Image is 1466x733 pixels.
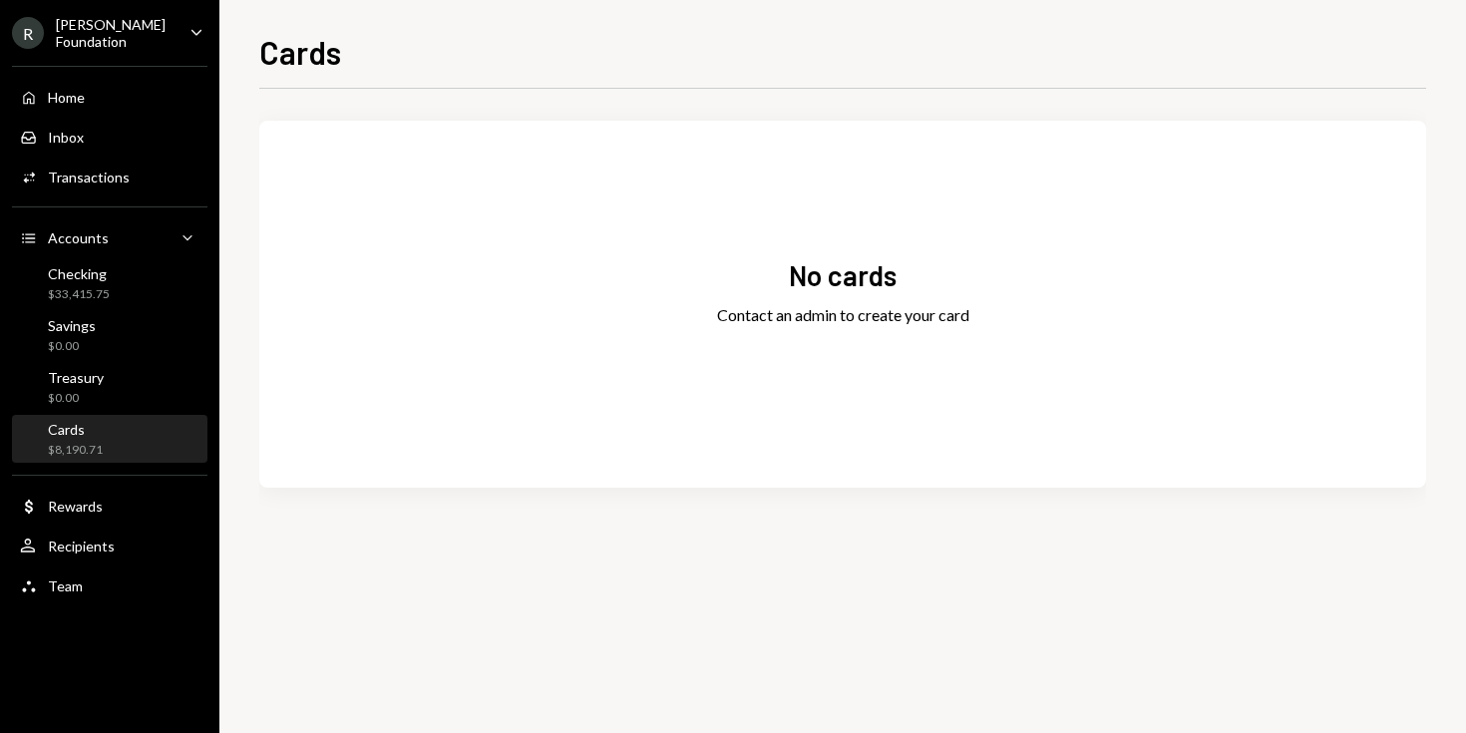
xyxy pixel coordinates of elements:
div: Rewards [48,498,103,515]
div: Treasury [48,369,104,386]
a: Cards$8,190.71 [12,415,207,463]
div: $33,415.75 [48,286,110,303]
div: $0.00 [48,390,104,407]
a: Recipients [12,528,207,563]
div: Home [48,89,85,106]
div: Savings [48,317,96,334]
a: Transactions [12,159,207,194]
div: Transactions [48,169,130,185]
div: R [12,17,44,49]
div: Cards [48,421,103,438]
a: Inbox [12,119,207,155]
div: $8,190.71 [48,442,103,459]
div: $0.00 [48,338,96,355]
div: Accounts [48,229,109,246]
div: No cards [789,256,897,295]
div: Contact an admin to create your card [717,303,969,327]
a: Checking$33,415.75 [12,259,207,307]
a: Accounts [12,219,207,255]
div: Checking [48,265,110,282]
h1: Cards [259,32,341,72]
div: Inbox [48,129,84,146]
div: Team [48,577,83,594]
a: Savings$0.00 [12,311,207,359]
a: Team [12,567,207,603]
a: Rewards [12,488,207,524]
a: Treasury$0.00 [12,363,207,411]
a: Home [12,79,207,115]
div: Recipients [48,538,115,554]
div: [PERSON_NAME] Foundation [56,16,174,50]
